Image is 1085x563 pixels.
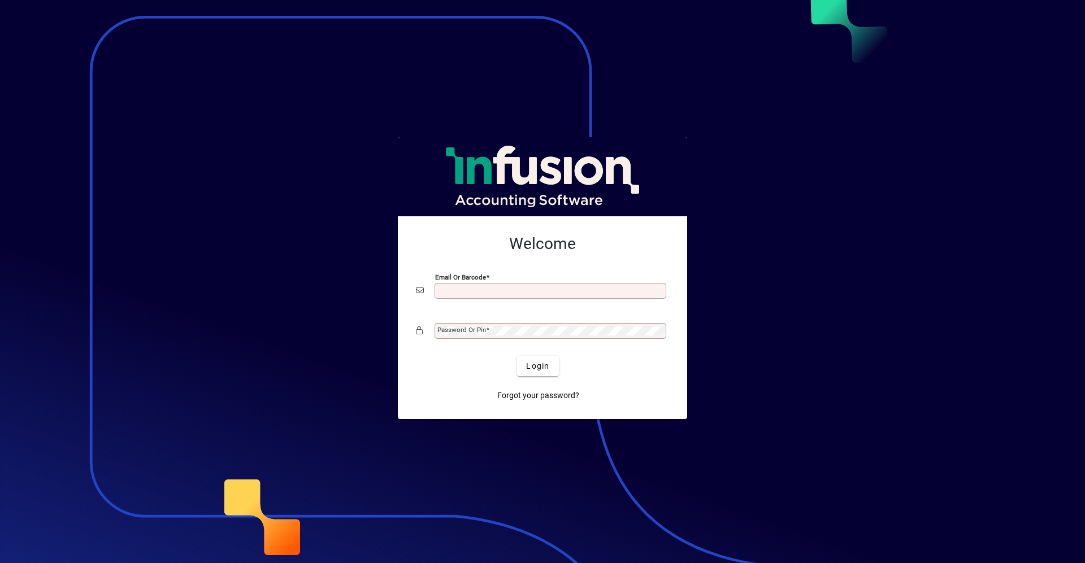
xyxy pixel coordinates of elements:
[517,356,558,376] button: Login
[497,390,579,401] span: Forgot your password?
[493,385,584,405] a: Forgot your password?
[526,360,549,372] span: Login
[437,326,486,334] mat-label: Password or Pin
[416,234,669,254] h2: Welcome
[435,273,486,281] mat-label: Email or Barcode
